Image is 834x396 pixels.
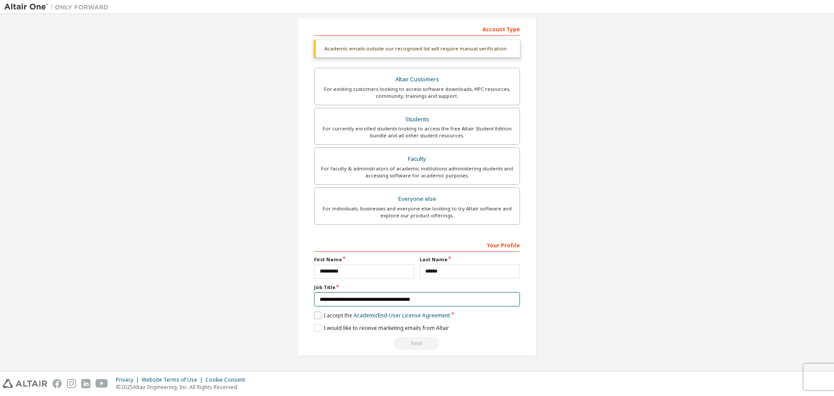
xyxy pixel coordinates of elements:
[320,86,514,100] div: For existing customers looking to access software downloads, HPC resources, community, trainings ...
[320,153,514,165] div: Faculty
[116,383,250,391] p: © 2025 Altair Engineering, Inc. All Rights Reserved.
[67,379,76,388] img: instagram.svg
[320,193,514,205] div: Everyone else
[116,376,142,383] div: Privacy
[314,324,449,332] label: I would like to receive marketing emails from Altair
[3,379,47,388] img: altair_logo.svg
[53,379,62,388] img: facebook.svg
[320,165,514,179] div: For faculty & administrators of academic institutions administering students and accessing softwa...
[142,376,205,383] div: Website Terms of Use
[96,379,108,388] img: youtube.svg
[320,73,514,86] div: Altair Customers
[420,256,520,263] label: Last Name
[314,337,520,350] div: Email already exists
[314,256,414,263] label: First Name
[314,22,520,36] div: Account Type
[354,312,450,319] a: Academic End-User License Agreement
[320,205,514,219] div: For individuals, businesses and everyone else looking to try Altair software and explore our prod...
[314,312,450,319] label: I accept the
[314,238,520,252] div: Your Profile
[320,125,514,139] div: For currently enrolled students looking to access the free Altair Student Edition bundle and all ...
[314,40,520,57] div: Academic emails outside our recognised list will require manual verification.
[205,376,250,383] div: Cookie Consent
[320,113,514,126] div: Students
[314,284,520,291] label: Job Title
[4,3,113,11] img: Altair One
[81,379,90,388] img: linkedin.svg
